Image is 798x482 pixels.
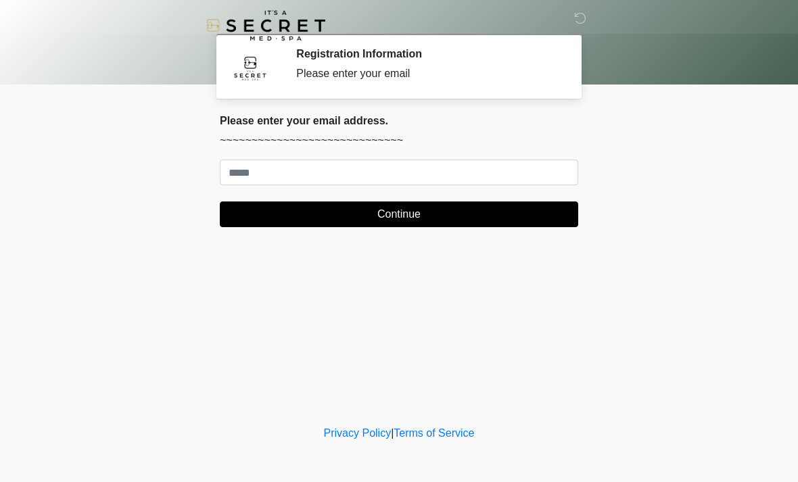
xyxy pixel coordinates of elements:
a: Terms of Service [394,427,474,439]
a: Privacy Policy [324,427,392,439]
h2: Registration Information [296,47,558,60]
h2: Please enter your email address. [220,114,578,127]
img: Agent Avatar [230,47,271,88]
button: Continue [220,201,578,227]
p: ~~~~~~~~~~~~~~~~~~~~~~~~~~~~~ [220,132,578,149]
div: Please enter your email [296,66,558,82]
img: It's A Secret Med Spa Logo [206,10,325,41]
a: | [391,427,394,439]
